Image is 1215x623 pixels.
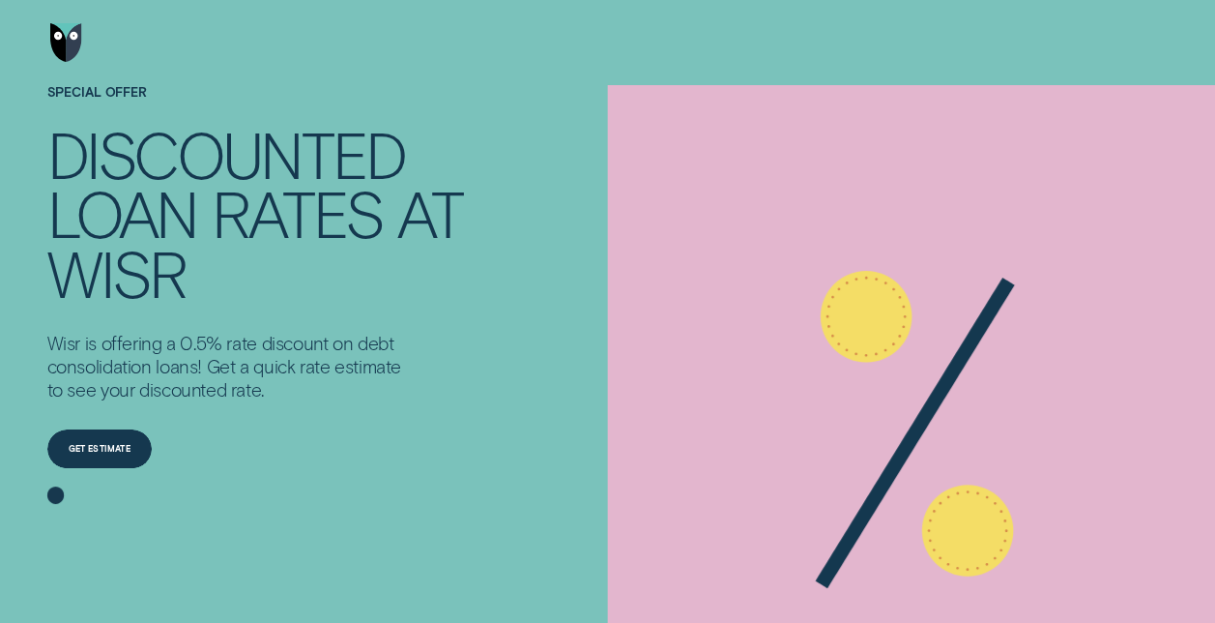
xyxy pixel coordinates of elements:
[47,125,462,304] h4: Discounted loan rates at Wisr
[212,184,383,244] div: rates
[50,23,82,62] img: Wisr
[47,332,418,401] p: Wisr is offering a 0.5% rate discount on debt consolidation loans! Get a quick rate estimate to s...
[47,184,197,244] div: loan
[47,85,462,124] h1: SPECIAL OFFER
[47,430,152,468] a: Get estimate
[47,244,186,304] div: Wisr
[397,184,462,244] div: at
[47,125,405,185] div: Discounted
